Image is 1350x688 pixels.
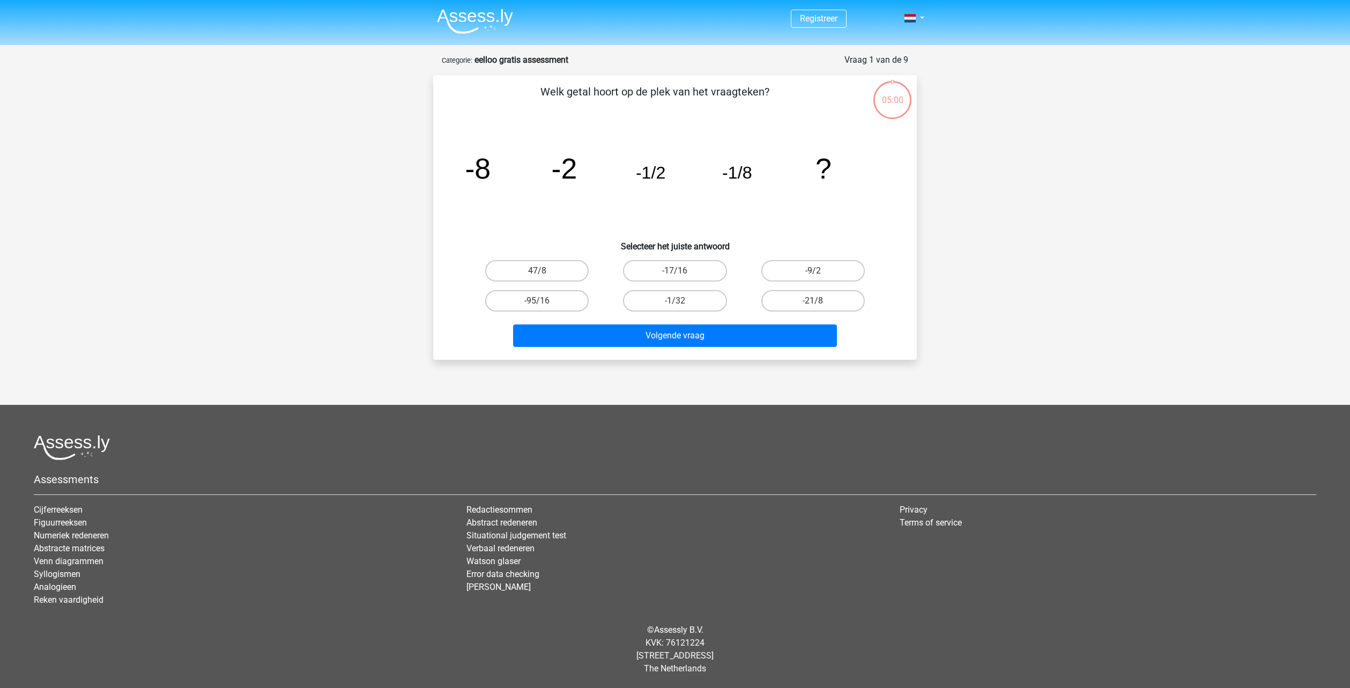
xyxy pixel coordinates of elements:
label: -1/32 [623,290,726,312]
img: Assessly [437,9,513,34]
small: Categorie: [442,56,472,64]
tspan: -8 [465,152,491,184]
a: Verbaal redeneren [466,543,535,553]
a: [PERSON_NAME] [466,582,531,592]
a: Privacy [900,505,928,515]
tspan: ? [815,152,832,184]
div: Vraag 1 van de 9 [844,54,908,66]
a: Abstracte matrices [34,543,105,553]
a: Abstract redeneren [466,517,537,528]
a: Terms of service [900,517,962,528]
a: Figuurreeksen [34,517,87,528]
label: 47/8 [485,260,589,282]
tspan: -2 [552,152,577,184]
a: Situational judgement test [466,530,566,541]
a: Assessly B.V. [654,625,703,635]
a: Analogieen [34,582,76,592]
a: Error data checking [466,569,539,579]
label: -95/16 [485,290,589,312]
a: Watson glaser [466,556,521,566]
a: Reken vaardigheid [34,595,103,605]
a: Syllogismen [34,569,80,579]
a: Numeriek redeneren [34,530,109,541]
a: Redactiesommen [466,505,532,515]
tspan: -1/2 [636,163,666,182]
a: Registreer [800,13,837,24]
strong: eelloo gratis assessment [474,55,568,65]
p: Welk getal hoort op de plek van het vraagteken? [450,84,859,116]
img: Assessly logo [34,435,110,460]
tspan: -1/8 [722,163,752,182]
div: 05:00 [872,80,913,107]
button: Volgende vraag [513,324,837,347]
label: -17/16 [623,260,726,282]
a: Venn diagrammen [34,556,103,566]
h5: Assessments [34,473,1316,486]
label: -9/2 [761,260,865,282]
h6: Selecteer het juiste antwoord [450,233,900,251]
div: © KVK: 76121224 [STREET_ADDRESS] The Netherlands [26,615,1324,684]
a: Cijferreeksen [34,505,83,515]
label: -21/8 [761,290,865,312]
